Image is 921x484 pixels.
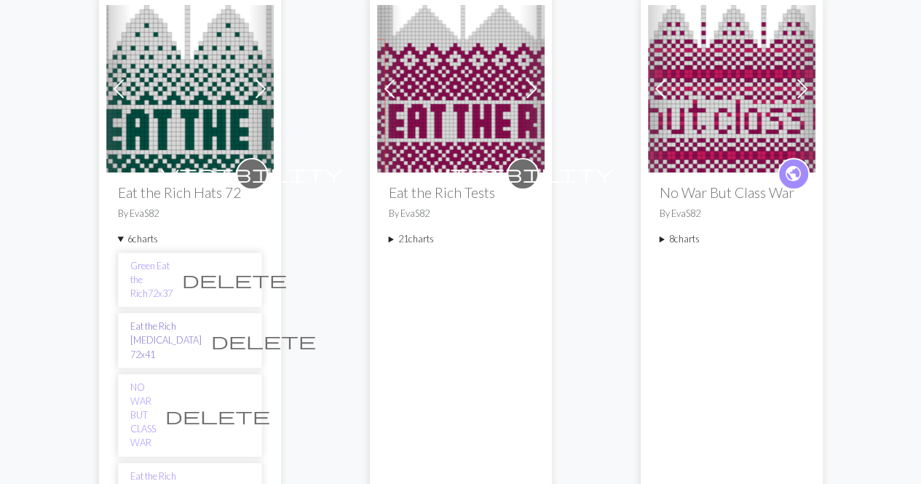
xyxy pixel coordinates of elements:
[165,405,270,426] span: delete
[118,184,262,201] h2: Eat the Rich Hats 72
[660,207,804,221] p: By EvaS82
[389,232,533,246] summary: 21charts
[106,80,274,94] a: Green Eat the Rich72x37
[182,269,287,290] span: delete
[161,162,343,185] span: visibility
[118,207,262,221] p: By EvaS82
[130,320,202,362] a: Eat the Rich [MEDICAL_DATA] 72x41
[130,259,173,301] a: Green Eat the Rich72x37
[389,207,533,221] p: By EvaS82
[778,158,810,190] a: public
[211,330,316,351] span: delete
[660,184,804,201] h2: No War But Class War
[106,5,274,172] img: Green Eat the Rich72x37
[118,232,262,246] summary: 6charts
[173,266,296,293] button: Delete chart
[648,80,815,94] a: No War But Class War 98x39
[377,80,545,94] a: Eat the Rich 80x44
[432,162,614,185] span: visibility
[784,162,802,185] span: public
[660,232,804,246] summary: 8charts
[156,402,280,429] button: Delete chart
[784,159,802,189] i: public
[389,184,533,201] h2: Eat the Rich Tests
[648,5,815,172] img: No War But Class War 98x39
[130,381,156,451] a: NO WAR BUT CLASS WAR
[377,5,545,172] img: Eat the Rich 80x44
[432,159,614,189] i: private
[202,327,325,354] button: Delete chart
[161,159,343,189] i: private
